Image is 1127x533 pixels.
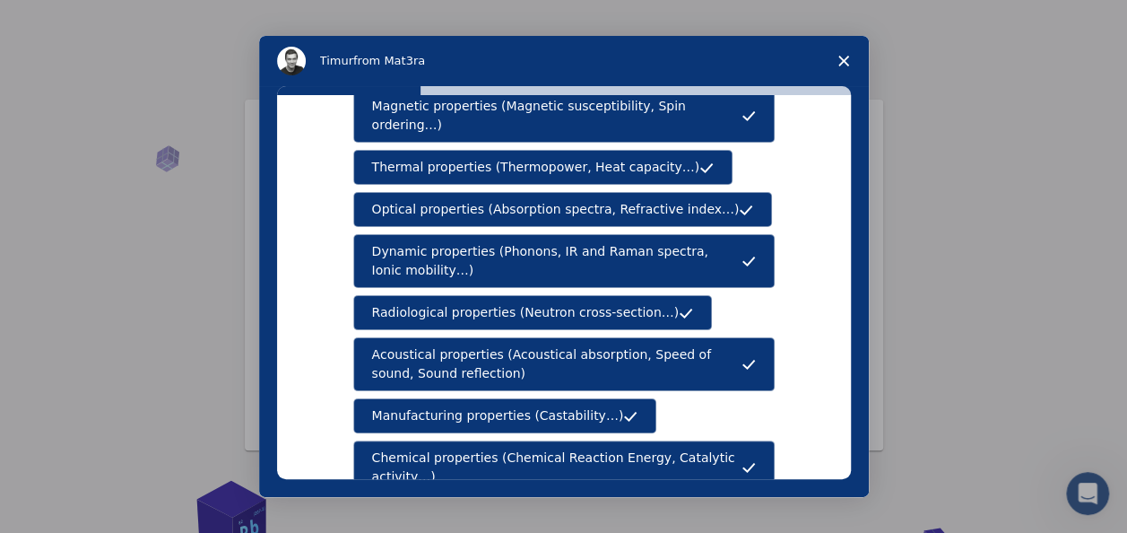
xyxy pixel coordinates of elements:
span: Dynamic properties (Phonons, IR and Raman spectra, Ionic mobility…) [372,242,741,280]
span: Manufacturing properties (Castability…) [372,406,624,425]
span: Radiological properties (Neutron cross-section…) [372,303,680,322]
button: Magnetic properties (Magnetic susceptibility, Spin ordering…) [353,89,775,143]
button: Dynamic properties (Phonons, IR and Raman spectra, Ionic mobility…) [353,234,775,288]
span: Support [36,13,100,29]
button: Acoustical properties (Acoustical absorption, Speed of sound, Sound reflection) [353,337,775,391]
span: from Mat3ra [353,54,425,67]
span: Timur [320,54,353,67]
button: Optical properties (Absorption spectra, Refractive index…) [353,192,773,227]
span: Magnetic properties (Magnetic susceptibility, Spin ordering…) [372,97,741,135]
button: Thermal properties (Thermopower, Heat capacity…) [353,150,733,185]
button: Manufacturing properties (Castability…) [353,398,657,433]
span: Thermal properties (Thermopower, Heat capacity…) [372,158,700,177]
span: Acoustical properties (Acoustical absorption, Speed of sound, Sound reflection) [372,345,741,383]
span: Close survey [819,36,869,86]
span: Optical properties (Absorption spectra, Refractive index…) [372,200,740,219]
button: Chemical properties (Chemical Reaction Energy, Catalytic activity…) [353,441,775,494]
img: Profile image for Timur [277,47,306,75]
button: Radiological properties (Neutron cross-section…) [353,295,713,330]
span: Chemical properties (Chemical Reaction Energy, Catalytic activity…) [372,449,741,486]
